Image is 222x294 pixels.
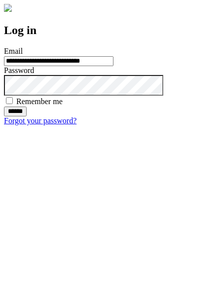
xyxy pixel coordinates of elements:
[4,47,23,55] label: Email
[4,4,12,12] img: logo-4e3dc11c47720685a147b03b5a06dd966a58ff35d612b21f08c02c0306f2b779.png
[4,66,34,74] label: Password
[4,116,76,125] a: Forgot your password?
[4,24,218,37] h2: Log in
[16,97,63,106] label: Remember me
